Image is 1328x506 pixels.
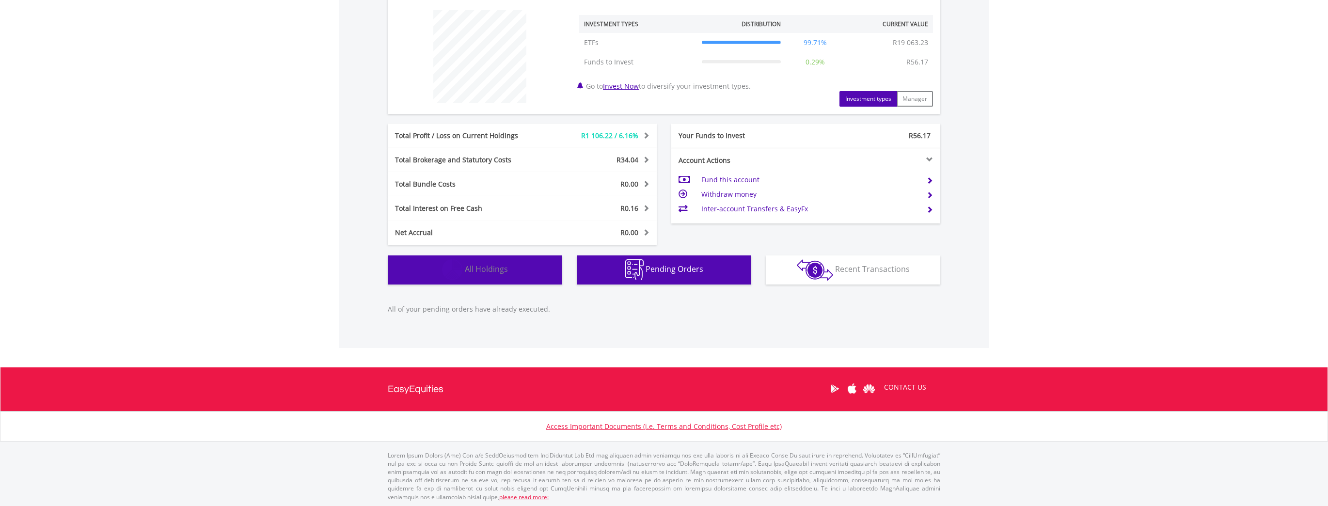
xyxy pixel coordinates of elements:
td: Withdraw money [701,187,919,202]
div: Your Funds to Invest [671,131,806,141]
a: Invest Now [603,81,639,91]
img: transactions-zar-wht.png [797,259,833,281]
td: 99.71% [786,33,845,52]
div: Account Actions [671,156,806,165]
td: R56.17 [901,52,933,72]
td: Inter-account Transfers & EasyFx [701,202,919,216]
div: Total Bundle Costs [388,179,545,189]
button: Investment types [839,91,897,107]
td: R19 063.23 [888,33,933,52]
div: Distribution [742,20,781,28]
img: holdings-wht.png [442,259,463,280]
span: R56.17 [909,131,931,140]
a: CONTACT US [877,374,933,401]
a: Huawei [860,374,877,404]
span: Pending Orders [646,264,703,274]
span: R0.00 [620,179,638,189]
a: please read more: [499,493,549,501]
img: pending_instructions-wht.png [625,259,644,280]
div: Total Profit / Loss on Current Holdings [388,131,545,141]
button: Manager [897,91,933,107]
span: R34.04 [617,155,638,164]
div: Go to to diversify your investment types. [572,5,940,107]
td: 0.29% [786,52,845,72]
button: Recent Transactions [766,255,940,285]
a: Access Important Documents (i.e. Terms and Conditions, Cost Profile etc) [546,422,782,431]
span: R0.16 [620,204,638,213]
th: Investment Types [579,15,697,33]
th: Current Value [844,15,933,33]
span: Recent Transactions [835,264,910,274]
div: Net Accrual [388,228,545,237]
td: ETFs [579,33,697,52]
button: All Holdings [388,255,562,285]
a: Apple [843,374,860,404]
a: Google Play [826,374,843,404]
div: Total Interest on Free Cash [388,204,545,213]
a: EasyEquities [388,367,443,411]
p: All of your pending orders have already executed. [388,304,940,314]
span: R0.00 [620,228,638,237]
span: R1 106.22 / 6.16% [581,131,638,140]
td: Funds to Invest [579,52,697,72]
div: Total Brokerage and Statutory Costs [388,155,545,165]
p: Lorem Ipsum Dolors (Ame) Con a/e SeddOeiusmod tem InciDiduntut Lab Etd mag aliquaen admin veniamq... [388,451,940,501]
button: Pending Orders [577,255,751,285]
td: Fund this account [701,173,919,187]
span: All Holdings [465,264,508,274]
